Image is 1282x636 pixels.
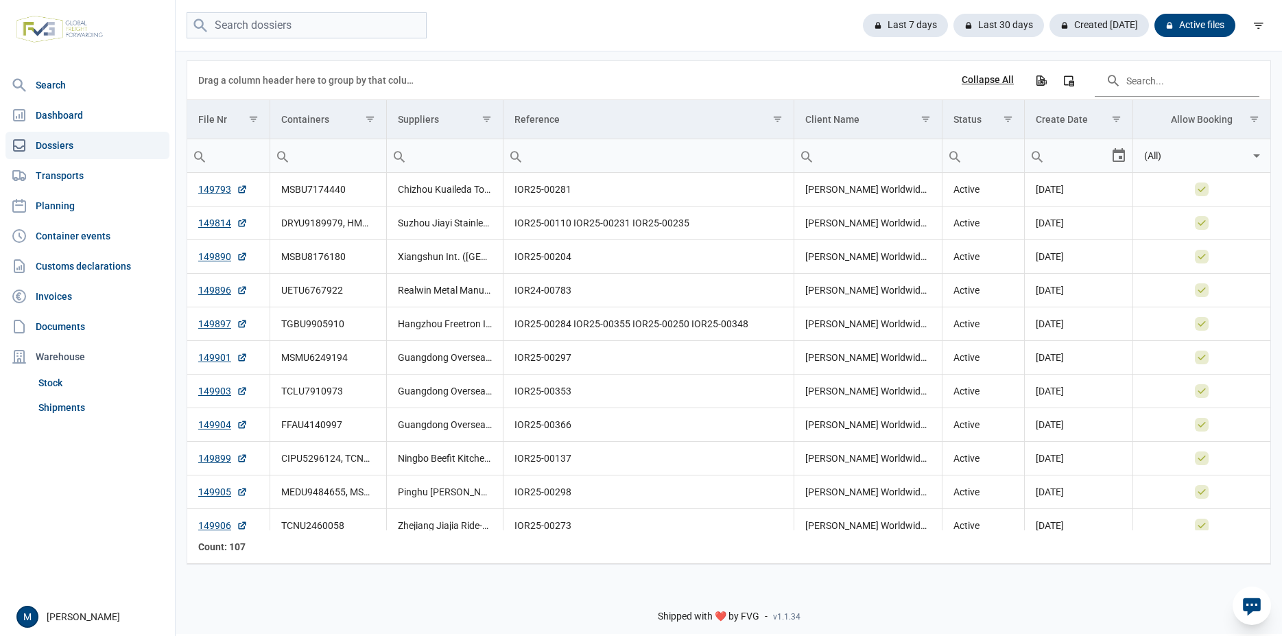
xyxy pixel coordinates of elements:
div: Containers [281,114,329,125]
a: 149793 [198,182,248,196]
div: Search box [270,139,295,172]
div: Collapse All [962,74,1014,86]
a: Container events [5,222,169,250]
td: Suzhou Jiayi Stainless Steel Products Co., Ltd. [386,207,503,240]
td: IOR25-00273 [503,509,794,543]
td: Ningbo Beefit Kitchenware Co., Ltd. [386,442,503,475]
span: [DATE] [1036,217,1064,228]
a: Customs declarations [5,252,169,280]
td: Active [942,274,1025,307]
td: Chizhou Kuaileda Toys Co., Ltd. [386,173,503,207]
td: MSBU8176180 [270,240,386,274]
td: Active [942,408,1025,442]
td: Active [942,475,1025,509]
div: Select [1248,139,1265,172]
div: File Nr Count: 107 [198,540,259,554]
span: [DATE] [1036,386,1064,397]
td: Filter cell [1025,139,1133,173]
div: Last 7 days [863,14,948,37]
td: [PERSON_NAME] Worldwide [GEOGRAPHIC_DATA] [794,408,942,442]
a: 149903 [198,384,248,398]
div: Column Chooser [1056,68,1081,93]
td: MSMU6249194 [270,341,386,375]
div: Search box [794,139,819,172]
td: Hangzhou Freetron Industrial Co., Ltd., Ningbo Wansheng Import and Export Co., Ltd., [GEOGRAPHIC_... [386,307,503,341]
div: filter [1246,13,1271,38]
span: Show filter options for column 'Create Date' [1111,114,1121,124]
td: Column Allow Booking [1133,100,1270,139]
a: 149905 [198,485,248,499]
span: - [765,611,768,623]
td: Active [942,207,1025,240]
td: Active [942,240,1025,274]
td: [PERSON_NAME] Worldwide [GEOGRAPHIC_DATA] [794,240,942,274]
a: Transports [5,162,169,189]
a: Documents [5,313,169,340]
a: Stock [33,370,169,395]
td: Active [942,509,1025,543]
span: [DATE] [1036,184,1064,195]
td: [PERSON_NAME] Worldwide [GEOGRAPHIC_DATA] [794,274,942,307]
span: Show filter options for column 'File Nr' [248,114,259,124]
td: [PERSON_NAME] Worldwide [GEOGRAPHIC_DATA] [794,307,942,341]
a: Planning [5,192,169,220]
td: IOR25-00204 [503,240,794,274]
div: Create Date [1036,114,1088,125]
a: 149897 [198,317,248,331]
div: Created [DATE] [1049,14,1149,37]
span: [DATE] [1036,520,1064,531]
td: [PERSON_NAME] Worldwide [GEOGRAPHIC_DATA] [794,509,942,543]
td: CIPU5296124, TCNU5060564, TLLU7707732, TXGU7963037 [270,442,386,475]
td: IOR25-00366 [503,408,794,442]
td: Filter cell [270,139,386,173]
td: IOR25-00281 [503,173,794,207]
td: IOR25-00353 [503,375,794,408]
span: Show filter options for column 'Containers' [365,114,375,124]
td: IOR24-00783 [503,274,794,307]
td: Filter cell [503,139,794,173]
td: Realwin Metal Manufacture Company Ltd. [386,274,503,307]
a: 149899 [198,451,248,465]
span: Shipped with ❤️ by FVG [658,611,759,623]
span: [DATE] [1036,318,1064,329]
td: Active [942,173,1025,207]
td: DRYU9189979, HMMU6056692, KOCU4246426 [270,207,386,240]
span: [DATE] [1036,453,1064,464]
td: Zhejiang Jiajia Ride-on Co., Ltd. [386,509,503,543]
a: Dashboard [5,102,169,129]
a: 149896 [198,283,248,297]
td: IOR25-00284 IOR25-00355 IOR25-00250 IOR25-00348 [503,307,794,341]
td: IOR25-00110 IOR25-00231 IOR25-00235 [503,207,794,240]
td: Active [942,442,1025,475]
td: MSBU7174440 [270,173,386,207]
span: [DATE] [1036,486,1064,497]
td: IOR25-00298 [503,475,794,509]
td: Guangdong Overseas Chinese Enterprises Co., Ltd. [386,375,503,408]
span: v1.1.34 [773,611,800,622]
div: Active files [1154,14,1235,37]
td: TGBU9905910 [270,307,386,341]
td: Column Suppliers [386,100,503,139]
input: Filter cell [387,139,503,172]
a: Search [5,71,169,99]
input: Filter cell [1025,139,1111,172]
div: Data grid toolbar [198,61,1259,99]
div: Data grid with 107 rows and 8 columns [187,61,1270,564]
div: Search box [942,139,967,172]
input: Filter cell [503,139,794,172]
div: Warehouse [5,343,169,370]
td: Xiangshun Int. ([GEOGRAPHIC_DATA]) Trading Co., Ltd. [386,240,503,274]
div: Search box [387,139,412,172]
a: 149904 [198,418,248,432]
td: FFAU4140997 [270,408,386,442]
div: Export all data to Excel [1028,68,1053,93]
div: File Nr [198,114,227,125]
div: Search box [187,139,212,172]
a: Shipments [33,395,169,420]
div: Search box [1025,139,1049,172]
td: Filter cell [187,139,270,173]
td: [PERSON_NAME] Worldwide [GEOGRAPHIC_DATA] [794,341,942,375]
input: Filter cell [1133,139,1248,172]
span: [DATE] [1036,251,1064,262]
input: Filter cell [942,139,1024,172]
